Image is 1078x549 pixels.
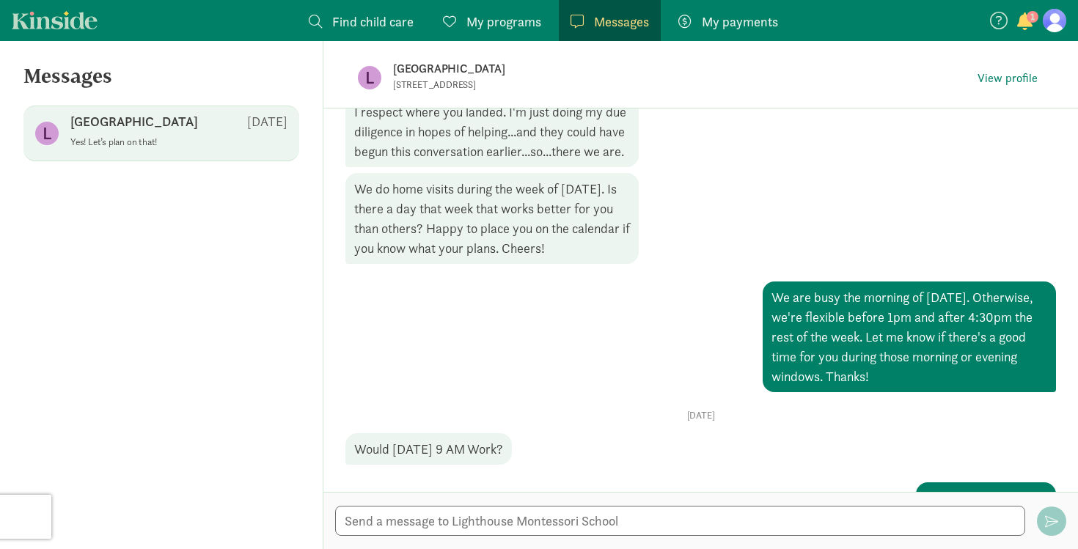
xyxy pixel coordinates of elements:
[1027,11,1038,23] span: 1
[345,410,1056,421] p: [DATE]
[594,12,649,32] span: Messages
[702,12,778,32] span: My payments
[345,96,639,167] div: I respect where you landed. I'm just doing my due diligence in hopes of helping...and they could ...
[763,281,1056,392] div: We are busy the morning of [DATE]. Otherwise, we're flexible before 1pm and after 4:30pm the rest...
[393,79,752,91] p: [STREET_ADDRESS]
[358,66,381,89] figure: L
[345,173,639,264] div: We do home visits during the week of [DATE]. Is there a day that week that works better for you t...
[70,113,198,130] p: [GEOGRAPHIC_DATA]
[12,11,98,29] a: Kinside
[345,433,512,465] div: Would [DATE] 9 AM Work?
[393,59,855,79] p: [GEOGRAPHIC_DATA]
[916,482,1056,514] div: Yes! Let’s plan on that!
[466,12,541,32] span: My programs
[972,67,1044,89] a: View profile
[972,68,1044,89] button: View profile
[70,136,287,148] p: Yes! Let’s plan on that!
[247,113,287,130] p: [DATE]
[978,70,1038,87] span: View profile
[1015,13,1035,32] button: 1
[35,122,59,145] figure: L
[332,12,414,32] span: Find child care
